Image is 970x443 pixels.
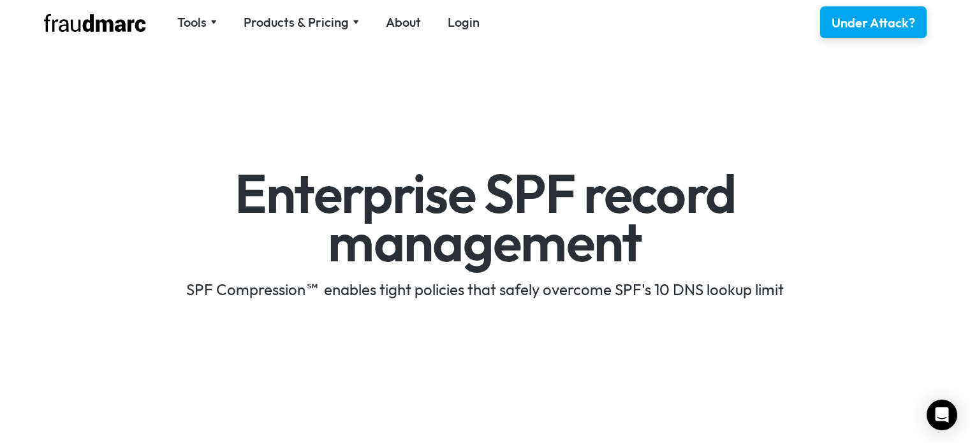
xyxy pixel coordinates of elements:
a: Under Attack? [820,6,927,38]
div: Under Attack? [832,14,915,32]
a: Login [448,13,480,31]
h1: Enterprise SPF record management [115,170,855,266]
div: SPF Compression℠ enables tight policies that safely overcome SPF's 10 DNS lookup limit [115,279,855,300]
div: Products & Pricing [244,13,349,31]
div: Tools [177,13,207,31]
div: Open Intercom Messenger [927,400,957,430]
div: Tools [177,13,217,31]
div: Products & Pricing [244,13,359,31]
a: About [386,13,421,31]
